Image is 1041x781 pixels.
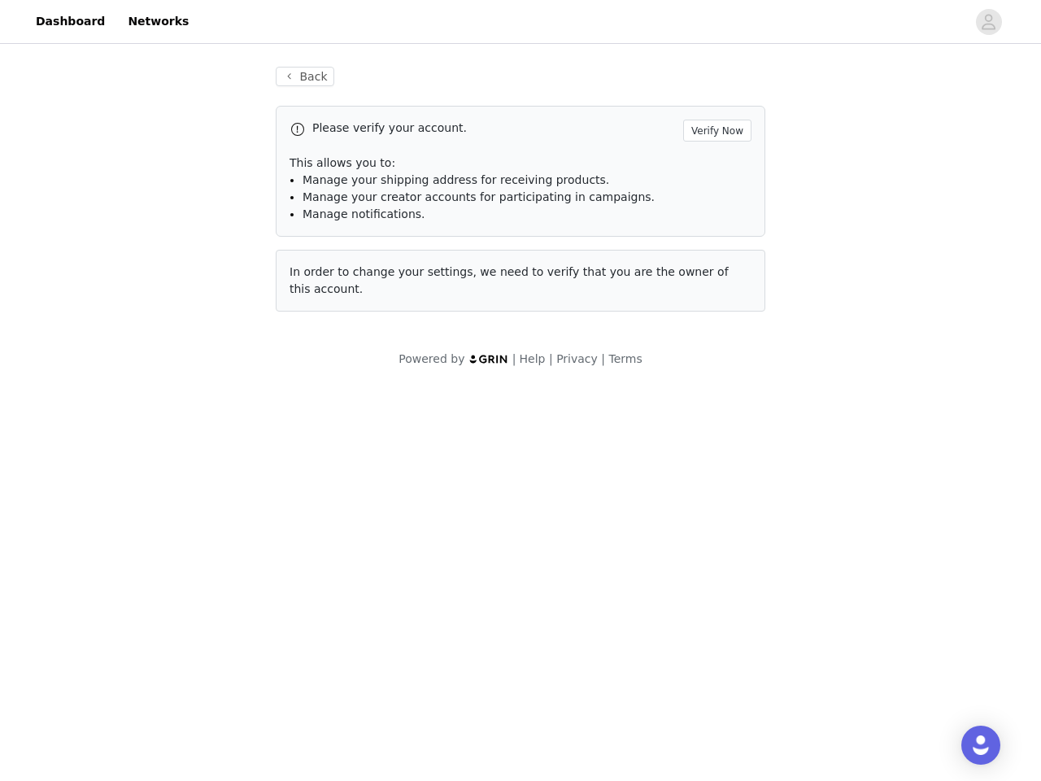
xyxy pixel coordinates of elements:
span: | [549,352,553,365]
a: Privacy [556,352,598,365]
p: Please verify your account. [312,120,677,137]
span: Powered by [399,352,464,365]
span: Manage your shipping address for receiving products. [303,173,609,186]
img: logo [468,354,509,364]
span: Manage your creator accounts for participating in campaigns. [303,190,655,203]
span: Manage notifications. [303,207,425,220]
button: Back [276,67,334,86]
span: | [601,352,605,365]
span: In order to change your settings, we need to verify that you are the owner of this account. [290,265,729,295]
div: avatar [981,9,996,35]
a: Terms [608,352,642,365]
a: Dashboard [26,3,115,40]
p: This allows you to: [290,155,751,172]
a: Networks [118,3,198,40]
div: Open Intercom Messenger [961,726,1000,765]
span: | [512,352,516,365]
button: Verify Now [683,120,751,142]
a: Help [520,352,546,365]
